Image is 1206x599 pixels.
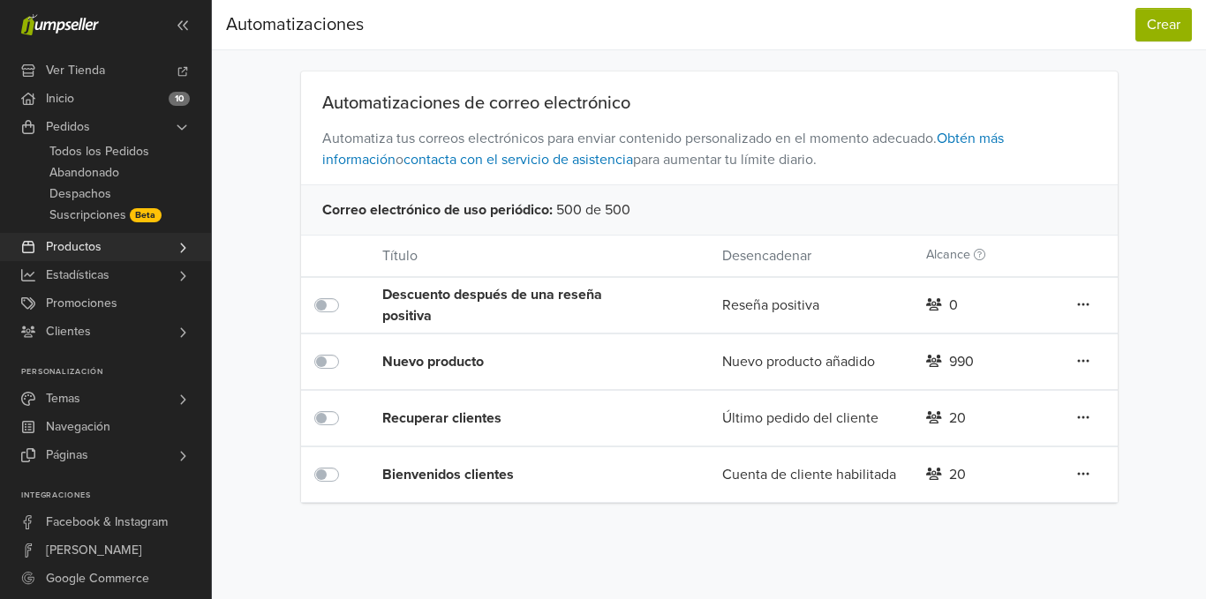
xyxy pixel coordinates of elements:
div: Nuevo producto [382,351,654,372]
div: Automatizaciones [226,7,364,42]
span: 10 [169,92,190,106]
span: Pedidos [46,113,90,141]
span: Facebook & Instagram [46,508,168,536]
button: Crear [1135,8,1192,41]
div: 0 [949,295,958,316]
div: 500 de 500 [301,184,1118,235]
span: Páginas [46,441,88,469]
span: Suscripciones [49,205,126,226]
label: Alcance [926,245,985,265]
p: Integraciones [21,490,211,501]
div: 20 [949,408,966,429]
div: 20 [949,464,966,485]
span: Temas [46,385,80,413]
span: Productos [46,233,102,261]
span: Inicio [46,85,74,113]
div: Reseña positiva [709,295,913,316]
span: Automatiza tus correos electrónicos para enviar contenido personalizado en el momento adecuado. o... [301,114,1118,184]
span: Promociones [46,289,117,318]
div: Recuperar clientes [382,408,654,429]
div: Último pedido del cliente [709,408,913,429]
span: Despachos [49,183,111,205]
div: 990 [949,351,974,372]
span: Clientes [46,318,91,346]
div: Cuenta de cliente habilitada [709,464,913,485]
span: Navegación [46,413,110,441]
span: Google Commerce [46,565,149,593]
span: Todos los Pedidos [49,141,149,162]
span: Ver Tienda [46,56,105,85]
div: Descuento después de una reseña positiva [382,284,654,326]
a: contacta con el servicio de asistencia [403,151,633,168]
p: Personalización [21,367,211,378]
span: Estadísticas [46,261,109,289]
div: Bienvenidos clientes [382,464,654,485]
div: Desencadenar [709,245,913,266]
span: Beta [130,208,162,222]
span: [PERSON_NAME] [46,536,142,565]
div: Nuevo producto añadido [709,351,913,372]
div: Título [369,245,709,266]
span: Abandonado [49,162,119,183]
span: Correo electrónico de uso periódico : [322,199,553,221]
div: Automatizaciones de correo electrónico [301,93,1118,114]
